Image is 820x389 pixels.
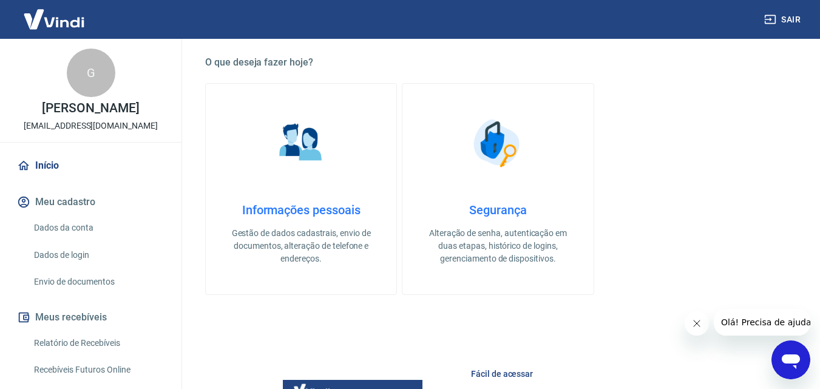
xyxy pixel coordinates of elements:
[29,215,167,240] a: Dados da conta
[422,227,574,265] p: Alteração de senha, autenticação em duas etapas, histórico de logins, gerenciamento de dispositivos.
[205,56,791,69] h5: O que deseja fazer hoje?
[7,8,102,18] span: Olá! Precisa de ajuda?
[42,102,139,115] p: [PERSON_NAME]
[685,311,709,336] iframe: Cerrar mensaje
[771,340,810,379] iframe: Botón para iniciar la ventana de mensajería
[402,83,594,295] a: SegurançaSegurançaAlteração de senha, autenticação em duas etapas, histórico de logins, gerenciam...
[67,49,115,97] div: G
[24,120,158,132] p: [EMAIL_ADDRESS][DOMAIN_NAME]
[271,113,331,174] img: Informações pessoais
[471,368,762,380] h6: Fácil de acessar
[15,189,167,215] button: Meu cadastro
[29,331,167,356] a: Relatório de Recebíveis
[714,309,810,336] iframe: Mensaje de la compañía
[29,243,167,268] a: Dados de login
[15,1,93,38] img: Vindi
[15,304,167,331] button: Meus recebíveis
[225,203,377,217] h4: Informações pessoais
[225,227,377,265] p: Gestão de dados cadastrais, envio de documentos, alteração de telefone e endereços.
[29,357,167,382] a: Recebíveis Futuros Online
[205,83,397,295] a: Informações pessoaisInformações pessoaisGestão de dados cadastrais, envio de documentos, alteraçã...
[422,203,574,217] h4: Segurança
[15,152,167,179] a: Início
[467,113,528,174] img: Segurança
[29,269,167,294] a: Envio de documentos
[762,8,805,31] button: Sair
